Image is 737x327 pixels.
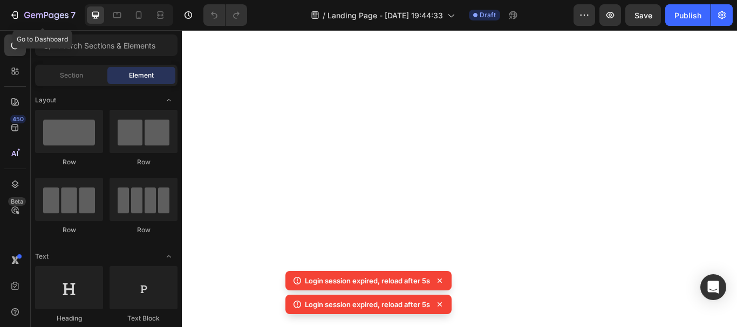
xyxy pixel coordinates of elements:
button: Publish [665,4,711,26]
span: Landing Page - [DATE] 19:44:33 [327,10,443,21]
div: Row [35,225,103,235]
span: Save [634,11,652,20]
p: Login session expired, reload after 5s [305,275,430,286]
span: / [323,10,325,21]
span: Draft [480,10,496,20]
p: 7 [71,9,76,22]
div: 450 [10,115,26,123]
span: Toggle open [160,92,178,109]
div: Undo/Redo [203,4,247,26]
iframe: Design area [182,30,737,327]
span: Text [35,252,49,261]
div: Publish [674,10,701,21]
button: Save [625,4,661,26]
input: Search Sections & Elements [35,34,178,56]
span: Section [60,71,83,80]
div: Heading [35,314,103,323]
div: Open Intercom Messenger [700,274,726,300]
span: Element [129,71,154,80]
div: Text Block [110,314,178,323]
div: Row [110,225,178,235]
p: Login session expired, reload after 5s [305,299,430,310]
button: 7 [4,4,80,26]
span: Toggle open [160,248,178,265]
span: Layout [35,95,56,105]
div: Beta [8,197,26,206]
div: Row [35,157,103,167]
div: Row [110,157,178,167]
